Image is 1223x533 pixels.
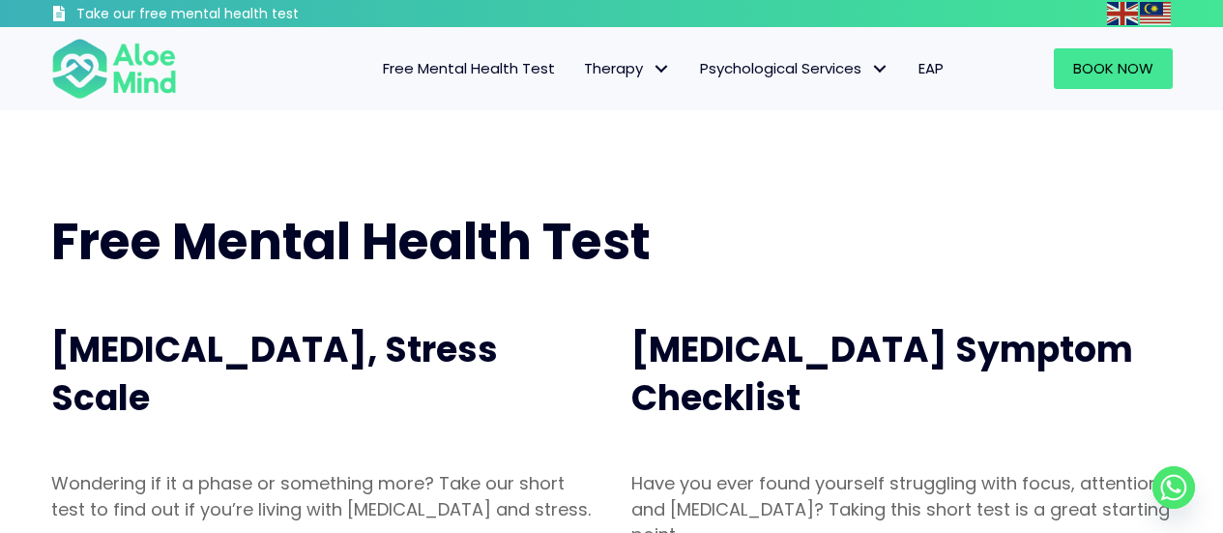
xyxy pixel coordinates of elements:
[51,471,593,521] p: Wondering if it a phase or something more? Take our short test to find out if you’re living with ...
[569,48,685,89] a: TherapyTherapy: submenu
[700,58,889,78] span: Psychological Services
[368,48,569,89] a: Free Mental Health Test
[1054,48,1173,89] a: Book Now
[1107,2,1138,25] img: en
[1140,2,1171,25] img: ms
[1073,58,1153,78] span: Book Now
[51,325,498,423] span: [MEDICAL_DATA], Stress Scale
[51,37,177,101] img: Aloe mind Logo
[648,55,676,83] span: Therapy: submenu
[202,48,958,89] nav: Menu
[631,325,1133,423] span: [MEDICAL_DATA] Symptom Checklist
[51,206,651,277] span: Free Mental Health Test
[1140,2,1173,24] a: Malay
[76,5,402,24] h3: Take our free mental health test
[918,58,944,78] span: EAP
[383,58,555,78] span: Free Mental Health Test
[1107,2,1140,24] a: English
[866,55,894,83] span: Psychological Services: submenu
[1152,466,1195,509] a: Whatsapp
[584,58,671,78] span: Therapy
[904,48,958,89] a: EAP
[685,48,904,89] a: Psychological ServicesPsychological Services: submenu
[51,5,402,27] a: Take our free mental health test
